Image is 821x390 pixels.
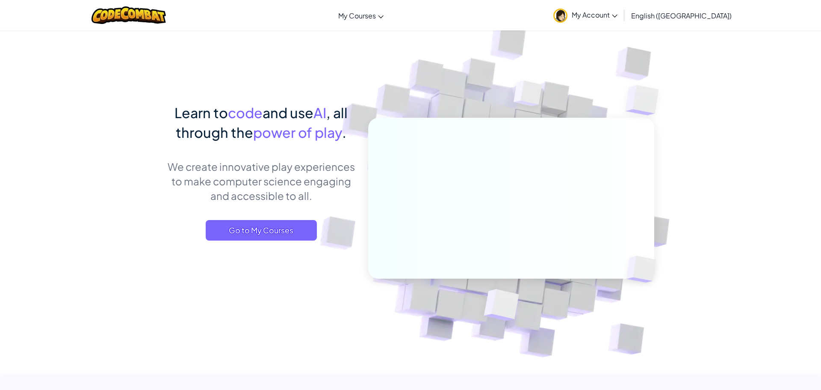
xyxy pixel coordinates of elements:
img: Overlap cubes [612,238,676,301]
span: AI [313,104,326,121]
a: My Account [549,2,622,29]
img: avatar [553,9,567,23]
a: Go to My Courses [206,220,317,241]
span: code [228,104,263,121]
span: My Courses [338,11,376,20]
span: . [342,124,346,141]
img: Overlap cubes [463,271,540,342]
span: Learn to [174,104,228,121]
span: power of play [253,124,342,141]
span: and use [263,104,313,121]
img: Overlap cubes [608,64,682,137]
img: Overlap cubes [498,64,559,128]
img: CodeCombat logo [92,6,166,24]
p: We create innovative play experiences to make computer science engaging and accessible to all. [167,159,355,203]
a: My Courses [334,4,388,27]
span: English ([GEOGRAPHIC_DATA]) [631,11,732,20]
a: English ([GEOGRAPHIC_DATA]) [627,4,736,27]
span: My Account [572,10,617,19]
